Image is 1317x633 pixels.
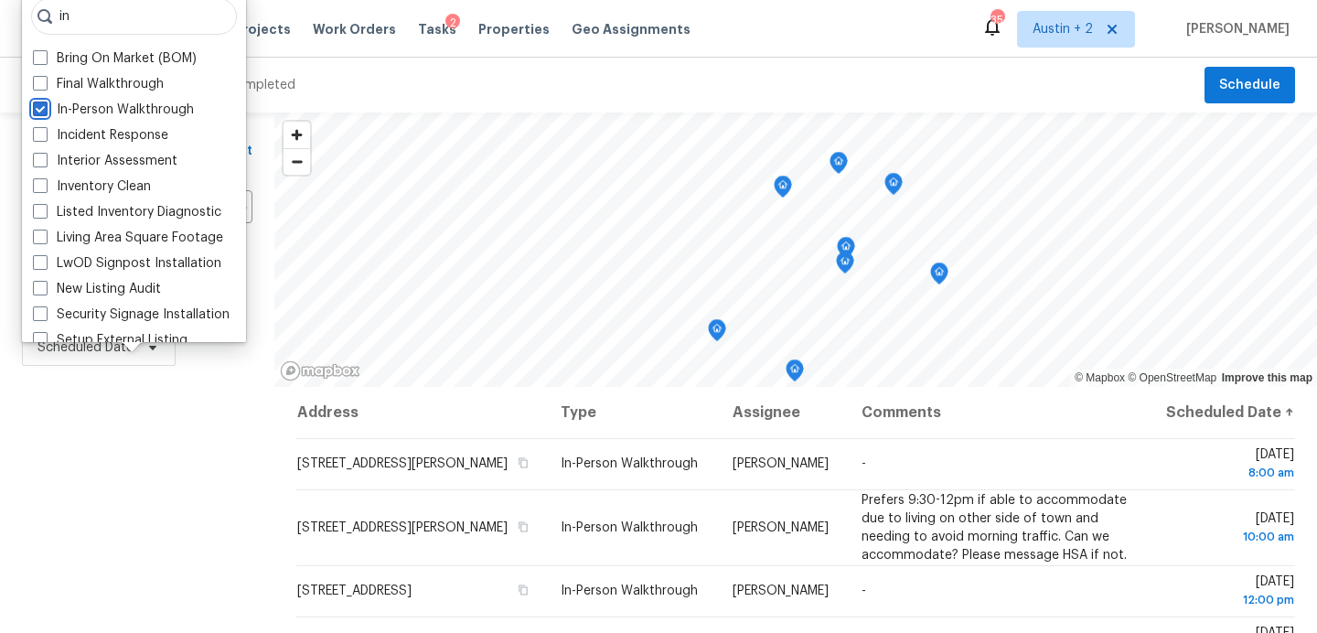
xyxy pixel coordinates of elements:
div: Map marker [786,359,804,388]
span: Zoom out [284,149,310,175]
span: Scheduled Date [37,338,134,357]
button: Copy Address [515,455,531,471]
a: Improve this map [1222,371,1312,384]
label: In-Person Walkthrough [33,101,194,119]
div: Map marker [930,263,948,291]
span: [PERSON_NAME] [1179,20,1290,38]
span: - [862,457,866,470]
span: [STREET_ADDRESS] [297,585,412,597]
th: Type [546,387,718,438]
button: Copy Address [515,519,531,535]
a: Mapbox homepage [280,360,360,381]
div: Map marker [884,173,903,201]
th: Assignee [718,387,847,438]
div: 8:00 am [1162,464,1294,482]
span: Properties [478,20,550,38]
span: [DATE] [1162,448,1294,482]
label: Living Area Square Footage [33,229,223,247]
div: 35 [990,11,1003,29]
label: Inventory Clean [33,177,151,196]
label: Bring On Market (BOM) [33,49,197,68]
div: Map marker [837,237,855,265]
span: [DATE] [1162,575,1294,609]
span: [PERSON_NAME] [733,521,829,534]
label: Security Signage Installation [33,306,230,324]
canvas: Map [274,113,1317,387]
a: Mapbox [1075,371,1125,384]
button: Zoom out [284,148,310,175]
th: Comments [847,387,1147,438]
span: Work Orders [313,20,396,38]
span: [STREET_ADDRESS][PERSON_NAME] [297,457,508,470]
span: Geo Assignments [572,20,691,38]
button: Schedule [1205,67,1295,104]
div: Map marker [774,176,792,204]
span: - [862,585,866,597]
span: Tasks [418,23,456,36]
span: [DATE] [1162,512,1294,546]
button: Copy Address [515,582,531,598]
label: Interior Assessment [33,152,177,170]
span: In-Person Walkthrough [561,585,698,597]
span: Prefers 9:30-12pm if able to accommodate due to living on other side of town and needing to avoid... [862,494,1127,562]
div: Map marker [830,152,848,180]
label: New Listing Audit [33,280,161,298]
th: Address [296,387,546,438]
span: In-Person Walkthrough [561,457,698,470]
div: Completed [227,76,295,94]
label: Final Walkthrough [33,75,164,93]
label: Setup External Listing [33,331,187,349]
div: 10:00 am [1162,528,1294,546]
span: [PERSON_NAME] [733,457,829,470]
label: Listed Inventory Diagnostic [33,203,221,221]
div: 12:00 pm [1162,591,1294,609]
th: Scheduled Date ↑ [1147,387,1295,438]
div: Map marker [708,319,726,348]
span: [STREET_ADDRESS][PERSON_NAME] [297,521,508,534]
a: OpenStreetMap [1128,371,1216,384]
span: Projects [234,20,291,38]
div: Map marker [836,252,854,280]
label: Incident Response [33,126,168,145]
span: Austin + 2 [1033,20,1093,38]
span: In-Person Walkthrough [561,521,698,534]
span: [PERSON_NAME] [733,585,829,597]
button: Zoom in [284,122,310,148]
span: Schedule [1219,74,1280,97]
div: 2 [445,14,460,32]
label: LwOD Signpost Installation [33,254,221,273]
